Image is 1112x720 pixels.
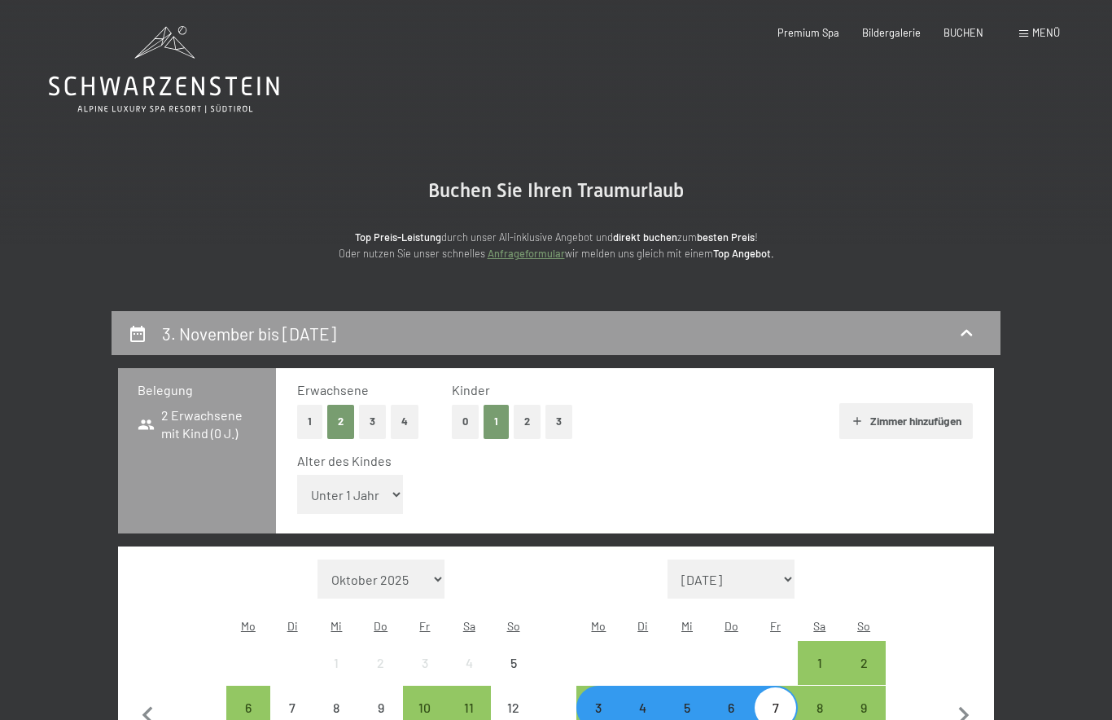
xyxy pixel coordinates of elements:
[770,619,781,633] abbr: Freitag
[491,641,535,685] div: Anreise nicht möglich
[316,656,357,697] div: 1
[403,641,447,685] div: Fri Oct 03 2025
[613,230,677,244] strong: direkt buchen
[798,641,842,685] div: Sat Nov 01 2025
[287,619,298,633] abbr: Dienstag
[842,641,886,685] div: Anreise möglich
[297,382,369,397] span: Erwachsene
[359,405,386,438] button: 3
[591,619,606,633] abbr: Montag
[681,619,693,633] abbr: Mittwoch
[297,452,959,470] div: Alter des Kindes
[488,247,565,260] a: Anfrageformular
[452,405,479,438] button: 0
[355,230,441,244] strong: Top Preis-Leistung
[839,403,972,439] button: Zimmer hinzufügen
[507,619,520,633] abbr: Sonntag
[419,619,430,633] abbr: Freitag
[230,229,882,262] p: durch unser All-inklusive Angebot und zum ! Oder nutzen Sie unser schnelles wir melden uns gleich...
[359,641,403,685] div: Thu Oct 02 2025
[1032,26,1060,39] span: Menü
[447,641,491,685] div: Anreise nicht möglich
[359,641,403,685] div: Anreise nicht möglich
[297,405,322,438] button: 1
[697,230,755,244] strong: besten Preis
[637,619,648,633] abbr: Dienstag
[138,406,256,443] span: 2 Erwachsene mit Kind (0 J.)
[361,656,401,697] div: 2
[514,405,541,438] button: 2
[449,656,489,697] div: 4
[857,619,870,633] abbr: Sonntag
[843,656,884,697] div: 2
[798,641,842,685] div: Anreise möglich
[813,619,825,633] abbr: Samstag
[391,405,418,438] button: 4
[491,641,535,685] div: Sun Oct 05 2025
[493,656,533,697] div: 5
[725,619,738,633] abbr: Donnerstag
[138,381,256,399] h3: Belegung
[241,619,256,633] abbr: Montag
[447,641,491,685] div: Sat Oct 04 2025
[374,619,387,633] abbr: Donnerstag
[403,641,447,685] div: Anreise nicht möglich
[314,641,358,685] div: Anreise nicht möglich
[484,405,509,438] button: 1
[713,247,774,260] strong: Top Angebot.
[799,656,840,697] div: 1
[331,619,342,633] abbr: Mittwoch
[452,382,490,397] span: Kinder
[943,26,983,39] a: BUCHEN
[862,26,921,39] a: Bildergalerie
[777,26,839,39] a: Premium Spa
[842,641,886,685] div: Sun Nov 02 2025
[545,405,572,438] button: 3
[162,323,336,344] h2: 3. November bis [DATE]
[327,405,354,438] button: 2
[314,641,358,685] div: Wed Oct 01 2025
[405,656,445,697] div: 3
[428,179,684,202] span: Buchen Sie Ihren Traumurlaub
[463,619,475,633] abbr: Samstag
